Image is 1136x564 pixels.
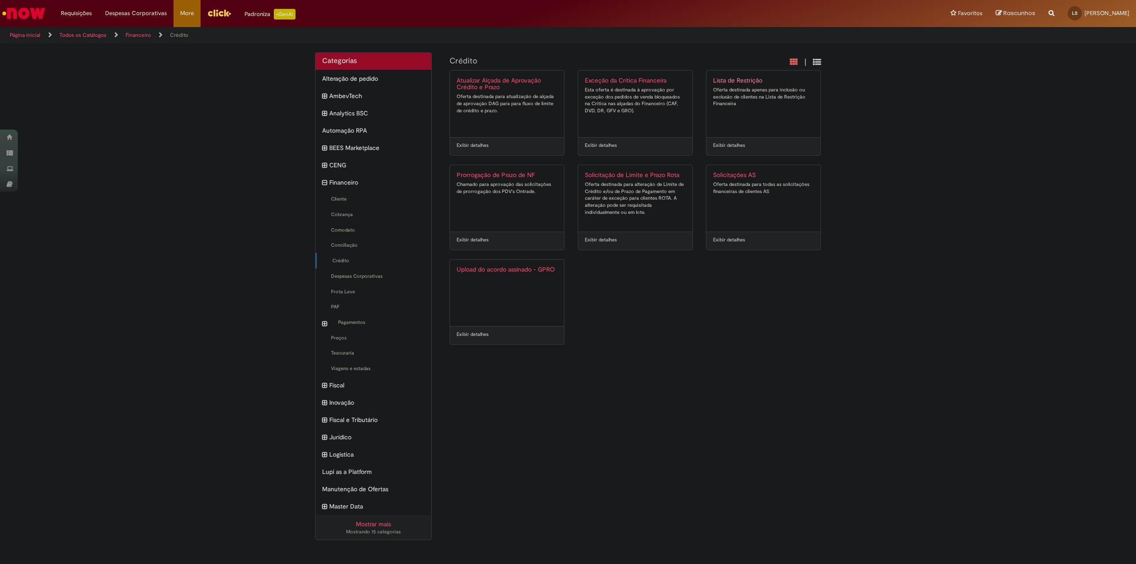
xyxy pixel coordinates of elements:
a: Página inicial [10,32,40,39]
div: expandir categoria Jurídico Jurídico [316,428,431,446]
div: Mostrando 15 categorias [322,529,425,536]
div: expandir categoria BEES Marketplace BEES Marketplace [316,139,431,157]
span: LS [1072,10,1077,16]
span: Alteração de pedido [322,74,425,83]
div: expandir categoria Analytics BSC Analytics BSC [316,104,431,122]
a: Crédito [170,32,188,39]
span: Crédito [323,257,425,264]
p: +GenAi [274,9,296,20]
div: Despesas Corporativas [316,268,431,284]
div: Oferta destinada para atualização de alçada de aprovação DAG para para fluxo de limite de crédito... [457,93,557,114]
div: Alteração de pedido [316,70,431,87]
h2: Lista de Restrição [713,77,814,84]
span: | [805,57,806,67]
span: Comodato [322,227,425,234]
a: Atualizar Alçada de Aprovação Crédito e Prazo Oferta destinada para atualização de alçada de apro... [450,71,564,137]
div: expandir categoria Fiscal e Tributário Fiscal e Tributário [316,411,431,429]
i: expandir categoria BEES Marketplace [322,143,327,153]
div: Comodato [316,222,431,238]
ul: Financeiro subcategorias [316,191,431,376]
div: Automação RPA [316,122,431,139]
img: click_logo_yellow_360x200.png [207,6,231,20]
div: PAF [316,299,431,315]
div: Cliente [316,191,431,207]
div: recolher categoria Financeiro Financeiro [316,174,431,191]
div: Frota Leve [316,284,431,300]
h2: Upload do acordo assinado - GPRO [457,266,557,273]
h1: {"description":null,"title":"Crédito"} Categoria [450,57,725,66]
h2: Prorrogação de Prazo de NF [457,172,557,179]
i: expandir categoria AmbevTech [322,91,327,101]
div: expandir categoria Fiscal Fiscal [316,376,431,394]
span: Analytics BSC [329,109,425,118]
div: expandir categoria Pagamentos Pagamentos [316,315,431,331]
h2: Atualizar Alçada de Aprovação Crédito e Prazo [457,77,557,91]
a: Prorrogação de Prazo de NF Chamado para aprovação das solicitações de prorrogação dos PDV's Ontrade. [450,165,564,232]
span: [PERSON_NAME] [1085,9,1129,17]
span: Fiscal e Tributário [329,415,425,424]
a: Exibir detalhes [585,142,617,149]
a: Exceção da Crítica Financeira Esta oferta é destinada à aprovação por exceção dos pedidos de vend... [578,71,692,137]
span: Despesas Corporativas [105,9,167,18]
span: Automação RPA [322,126,425,135]
a: Exibir detalhes [713,237,745,244]
a: Upload do acordo assinado - GPRO [450,260,564,326]
span: AmbevTech [329,91,425,100]
span: Cliente [322,196,425,203]
i: expandir categoria CENG [322,161,327,170]
i: expandir categoria Jurídico [322,433,327,442]
a: Exibir detalhes [457,331,489,338]
span: Requisições [61,9,92,18]
img: ServiceNow [1,4,47,22]
div: Conciliação [316,237,431,253]
span: Rascunhos [1003,9,1035,17]
div: expandir categoria AmbevTech AmbevTech [316,87,431,105]
span: Lupi as a Platform [322,467,425,476]
div: Oferta destinada para alteração de Limite de Crédito e/ou de Prazo de Pagamento em caráter de exc... [585,181,686,216]
span: Master Data [329,502,425,511]
span: CENG [329,161,425,170]
span: More [180,9,194,18]
div: Tesouraria [316,345,431,361]
a: Solicitação de Limite e Prazo Rota Oferta destinada para alteração de Limite de Crédito e/ou de P... [578,165,692,232]
i: Exibição de grade [813,58,821,66]
a: Financeiro [126,32,151,39]
div: Lupi as a Platform [316,463,431,481]
i: Exibição em cartão [790,58,798,66]
a: Exibir detalhes [457,142,489,149]
div: expandir categoria CENG CENG [316,156,431,174]
i: expandir categoria Inovação [322,398,327,408]
a: Exibir detalhes [713,142,745,149]
h2: Categorias [322,57,425,65]
span: Jurídico [329,433,425,442]
div: Esta oferta é destinada à aprovação por exceção dos pedidos de venda bloqueados na Crítica nas al... [585,87,686,114]
div: Chamado para aprovação das solicitações de prorrogação dos PDV's Ontrade. [457,181,557,195]
a: Lista de Restrição Oferta destinada apenas para inclusão ou exclusão de clientes na Lista de Rest... [706,71,820,137]
span: Viagens e estadas [322,365,425,372]
i: expandir categoria Master Data [322,502,327,512]
span: BEES Marketplace [329,143,425,152]
span: Favoritos [958,9,982,18]
span: Logistica [329,450,425,459]
ul: Categorias [316,70,431,515]
div: expandir categoria Master Data Master Data [316,497,431,515]
span: Inovação [329,398,425,407]
div: Manutenção de Ofertas [316,480,431,498]
div: Padroniza [245,9,296,20]
span: Cobrança [322,211,425,218]
span: Conciliação [322,242,425,249]
span: Preços [322,335,425,342]
span: Despesas Corporativas [322,273,425,280]
h2: Solicitação de Limite e Prazo Rota [585,172,686,179]
div: Oferta destinada apenas para inclusão ou exclusão de clientes na Lista de Restrição Financeira [713,87,814,107]
span: Pagamentos [329,319,425,326]
div: expandir categoria Inovação Inovação [316,394,431,411]
a: Mostrar mais [356,520,391,528]
h2: Solicitações AS [713,172,814,179]
h2: Exceção da Crítica Financeira [585,77,686,84]
i: expandir categoria Analytics BSC [322,109,327,118]
div: Crédito [316,253,431,269]
a: Rascunhos [996,9,1035,18]
i: recolher categoria Financeiro [322,178,327,188]
i: expandir categoria Pagamentos [322,319,327,329]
